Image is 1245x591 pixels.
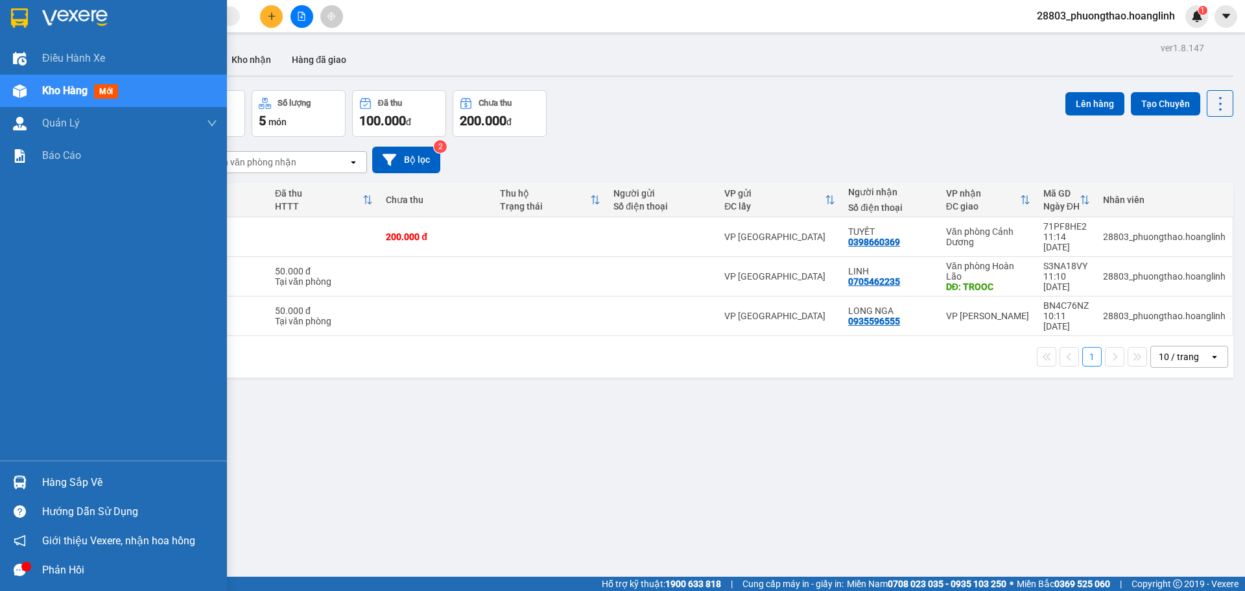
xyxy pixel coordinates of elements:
[1200,6,1205,15] span: 1
[275,316,373,326] div: Tại văn phòng
[1043,311,1090,332] div: 10:11 [DATE]
[275,201,362,211] div: HTTT
[207,156,296,169] div: Chọn văn phòng nhận
[848,266,933,276] div: LINH
[281,44,357,75] button: Hàng đã giao
[1159,350,1199,363] div: 10 / trang
[372,147,440,173] button: Bộ lọc
[1103,311,1226,321] div: 28803_phuongthao.hoanglinh
[13,117,27,130] img: warehouse-icon
[1082,347,1102,367] button: 1
[946,201,1020,211] div: ĐC giao
[268,183,379,217] th: Toggle SortBy
[42,502,217,522] div: Hướng dẫn sử dụng
[297,12,306,21] span: file-add
[613,201,711,211] div: Số điện thoại
[724,311,835,321] div: VP [GEOGRAPHIC_DATA]
[1026,8,1185,24] span: 28803_phuongthao.hoanglinh
[946,188,1020,199] div: VP nhận
[327,12,336,21] span: aim
[42,115,80,131] span: Quản Lý
[221,44,281,75] button: Kho nhận
[1043,221,1090,232] div: 71PF8HE2
[260,5,283,28] button: plus
[1173,579,1182,588] span: copyright
[1065,92,1124,115] button: Lên hàng
[946,226,1030,247] div: Văn phòng Cảnh Dương
[724,232,835,242] div: VP [GEOGRAPHIC_DATA]
[290,5,313,28] button: file-add
[94,84,118,99] span: mới
[275,276,373,287] div: Tại văn phòng
[42,84,88,97] span: Kho hàng
[946,282,1030,292] div: DĐ: TROOC
[259,113,266,128] span: 5
[1043,300,1090,311] div: BN4C76NZ
[1043,232,1090,252] div: 11:14 [DATE]
[1103,195,1226,205] div: Nhân viên
[500,188,591,199] div: Thu hộ
[1215,5,1237,28] button: caret-down
[718,183,842,217] th: Toggle SortBy
[1043,271,1090,292] div: 11:10 [DATE]
[848,226,933,237] div: TUYẾT
[1209,352,1220,362] svg: open
[1161,41,1204,55] div: ver 1.8.147
[42,50,105,66] span: Điều hành xe
[14,564,26,576] span: message
[13,52,27,66] img: warehouse-icon
[13,476,27,489] img: warehouse-icon
[1043,201,1080,211] div: Ngày ĐH
[378,99,402,108] div: Đã thu
[1043,188,1080,199] div: Mã GD
[940,183,1037,217] th: Toggle SortBy
[1103,271,1226,282] div: 28803_phuongthao.hoanglinh
[359,113,406,128] span: 100.000
[1043,261,1090,271] div: S3NA18VY
[946,261,1030,282] div: Văn phòng Hoàn Lão
[500,201,591,211] div: Trạng thái
[207,118,217,128] span: down
[1120,577,1122,591] span: |
[1010,581,1014,586] span: ⚪️
[724,271,835,282] div: VP [GEOGRAPHIC_DATA]
[1103,232,1226,242] div: 28803_phuongthao.hoanglinh
[888,579,1006,589] strong: 0708 023 035 - 0935 103 250
[434,140,447,153] sup: 2
[386,232,487,242] div: 200.000 đ
[479,99,512,108] div: Chưa thu
[493,183,608,217] th: Toggle SortBy
[406,117,411,127] span: đ
[848,237,900,247] div: 0398660369
[252,90,346,137] button: Số lượng5món
[275,266,373,276] div: 50.000 đ
[42,147,81,163] span: Báo cáo
[848,306,933,316] div: LONG NGA
[848,276,900,287] div: 0705462235
[352,90,446,137] button: Đã thu100.000đ
[42,561,217,580] div: Phản hồi
[275,306,373,316] div: 50.000 đ
[731,577,733,591] span: |
[602,577,721,591] span: Hỗ trợ kỹ thuật:
[275,188,362,199] div: Đã thu
[848,202,933,213] div: Số điện thoại
[724,201,825,211] div: ĐC lấy
[1054,579,1110,589] strong: 0369 525 060
[848,316,900,326] div: 0935596555
[848,187,933,197] div: Người nhận
[14,535,26,547] span: notification
[613,188,711,199] div: Người gửi
[460,113,506,128] span: 200.000
[1191,10,1203,22] img: icon-new-feature
[724,188,825,199] div: VP gửi
[453,90,547,137] button: Chưa thu200.000đ
[42,533,195,549] span: Giới thiệu Vexere, nhận hoa hồng
[1017,577,1110,591] span: Miền Bắc
[320,5,343,28] button: aim
[42,473,217,492] div: Hàng sắp về
[665,579,721,589] strong: 1900 633 818
[386,195,487,205] div: Chưa thu
[11,8,28,28] img: logo-vxr
[1037,183,1097,217] th: Toggle SortBy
